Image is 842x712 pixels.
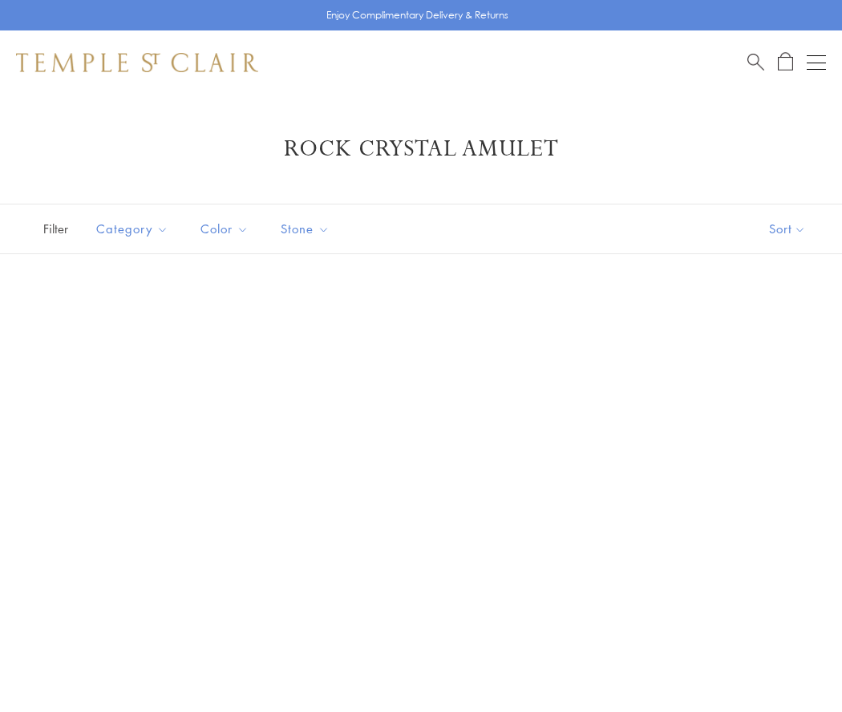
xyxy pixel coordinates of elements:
[192,219,261,239] span: Color
[778,52,793,72] a: Open Shopping Bag
[733,204,842,253] button: Show sort by
[88,219,180,239] span: Category
[40,135,802,164] h1: Rock Crystal Amulet
[269,211,342,247] button: Stone
[273,219,342,239] span: Stone
[188,211,261,247] button: Color
[16,53,258,72] img: Temple St. Clair
[326,7,508,23] p: Enjoy Complimentary Delivery & Returns
[747,52,764,72] a: Search
[84,211,180,247] button: Category
[807,53,826,72] button: Open navigation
